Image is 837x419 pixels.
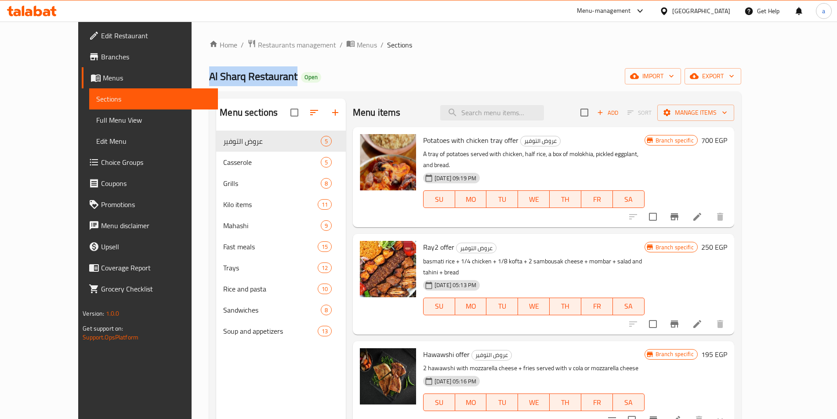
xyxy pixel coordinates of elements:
span: TU [490,300,515,313]
span: MO [459,193,483,206]
a: Menus [82,67,218,88]
a: Support.OpsPlatform [83,332,138,343]
span: Version: [83,308,104,319]
button: Add section [325,102,346,123]
span: FR [585,193,609,206]
span: Ray2 offer [423,240,454,254]
h6: 700 EGP [701,134,727,146]
a: Edit menu item [692,211,703,222]
p: 2 hawawshi with mozzarella cheese + fries served with v cola or mozzarella cheese [423,363,645,374]
span: Select section [575,103,594,122]
span: SA [616,193,641,206]
span: Soup and appetizers [223,326,317,336]
span: Get support on: [83,323,123,334]
button: SA [613,393,645,411]
button: MO [455,393,487,411]
span: WE [522,396,546,409]
span: Hawawshi offer [423,348,470,361]
span: [DATE] 05:13 PM [431,281,480,289]
span: Kilo items [223,199,317,210]
a: Sections [89,88,218,109]
img: Ray2 offer [360,241,416,297]
div: Kilo items11 [216,194,346,215]
span: Branch specific [652,243,697,251]
span: Al Sharq Restaurant [209,66,297,86]
span: Menus [357,40,377,50]
span: Add [596,108,620,118]
div: Menu-management [577,6,631,16]
button: SU [423,393,455,411]
span: Upsell [101,241,211,252]
span: Menus [103,73,211,83]
div: items [318,326,332,336]
a: Promotions [82,194,218,215]
span: SU [427,300,452,313]
span: WE [522,300,546,313]
span: Restaurants management [258,40,336,50]
span: Sandwiches [223,305,320,315]
span: Mahashi [223,220,320,231]
div: Fast meals [223,241,317,252]
span: Coverage Report [101,262,211,273]
div: items [321,220,332,231]
button: FR [581,298,613,315]
input: search [440,105,544,120]
span: TU [490,396,515,409]
span: 11 [318,200,331,209]
a: Coverage Report [82,257,218,278]
button: SU [423,190,455,208]
span: Casserole [223,157,320,168]
button: FR [581,393,613,411]
span: عروض التوفير [457,243,496,253]
span: FR [585,300,609,313]
div: عروض التوفير [223,136,320,146]
div: عروض التوفير5 [216,131,346,152]
a: Full Menu View [89,109,218,131]
div: items [318,262,332,273]
p: basmati rice + 1/4 chicken + 1/8 kofta + 2 sambousak cheese + mombar + salad and tahini + bread [423,256,645,278]
div: عروض التوفير [456,243,496,253]
a: Edit Restaurant [82,25,218,46]
span: [DATE] 09:19 PM [431,174,480,182]
span: Sort sections [304,102,325,123]
span: Add item [594,106,622,120]
span: 13 [318,327,331,335]
div: Rice and pasta10 [216,278,346,299]
span: Grocery Checklist [101,284,211,294]
div: items [321,178,332,189]
span: 1.0.0 [106,308,120,319]
div: items [321,305,332,315]
span: عروض التوفير [472,350,511,360]
span: SU [427,396,452,409]
span: Full Menu View [96,115,211,125]
span: Trays [223,262,317,273]
div: Fast meals15 [216,236,346,257]
span: Branch specific [652,136,697,145]
span: SU [427,193,452,206]
button: TU [486,190,518,208]
span: a [822,6,825,16]
button: Manage items [657,105,734,121]
nav: Menu sections [216,127,346,345]
span: Manage items [664,107,727,118]
div: Trays12 [216,257,346,278]
span: Coupons [101,178,211,189]
span: Rice and pasta [223,284,317,294]
a: Grocery Checklist [82,278,218,299]
span: TH [553,396,578,409]
span: export [692,71,734,82]
button: MO [455,298,487,315]
a: Edit Menu [89,131,218,152]
span: MO [459,300,483,313]
button: WE [518,298,550,315]
span: Promotions [101,199,211,210]
div: items [321,157,332,168]
span: [DATE] 05:16 PM [431,377,480,386]
a: Choice Groups [82,152,218,173]
span: عروض التوفير [521,136,560,146]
